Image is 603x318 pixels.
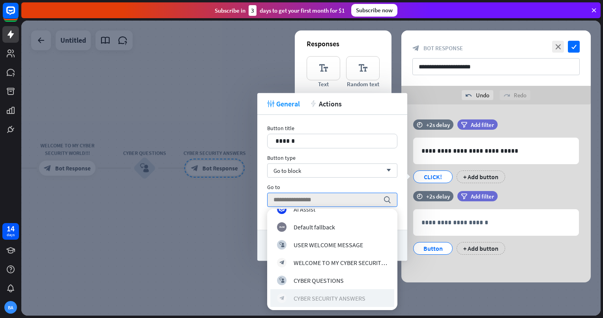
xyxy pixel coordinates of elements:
[279,260,285,265] i: block_bot_response
[412,45,419,52] i: block_bot_response
[461,122,467,128] i: filter
[267,212,397,220] div: or
[500,90,530,100] div: Redo
[267,184,397,191] div: Go to
[279,278,285,283] i: block_user_input
[273,167,301,174] span: Go to block
[426,121,450,129] div: +2s delay
[2,223,19,240] a: 14 days
[279,295,285,301] i: block_bot_response
[4,301,17,314] div: BA
[426,193,450,200] div: +2s delay
[279,224,285,229] i: block_fallback
[249,5,257,16] div: 3
[279,242,285,247] i: block_user_input
[294,223,335,231] div: Default fallback
[351,4,397,17] div: Subscribe now
[267,100,274,107] i: tweak
[267,154,397,161] div: Button type
[319,99,342,108] span: Actions
[417,122,423,127] i: time
[294,294,365,302] div: CYBER SECURITY ANSWERS
[457,170,505,183] div: + Add button
[215,5,345,16] div: Subscribe in days to get your first month for $1
[382,168,391,173] i: arrow_down
[461,193,467,199] i: filter
[462,90,493,100] div: Undo
[471,121,494,129] span: Add filter
[417,193,423,199] i: time
[504,92,510,98] i: redo
[568,41,580,53] i: check
[420,242,446,254] div: Button
[423,44,463,52] span: Bot Response
[294,240,363,248] div: USER WELCOME MESSAGE
[7,225,15,232] div: 14
[466,92,472,98] i: undo
[7,232,15,238] div: days
[457,242,505,255] div: + Add button
[276,99,300,108] span: General
[294,258,388,266] div: WELCOME TO MY CYBER SECURITY WORLD!!!
[310,100,317,107] i: action
[6,3,30,27] button: Open LiveChat chat widget
[294,205,315,213] div: AI Assist
[383,196,391,204] i: search
[294,276,344,284] div: CYBER QUESTIONS
[471,193,494,200] span: Add filter
[552,41,564,53] i: close
[420,171,446,183] div: CLICK!
[267,125,397,132] div: Button title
